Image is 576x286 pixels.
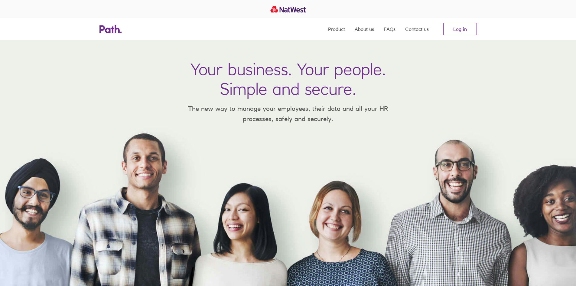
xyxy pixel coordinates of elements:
a: Log in [443,23,477,35]
a: FAQs [384,18,395,40]
a: Contact us [405,18,429,40]
h1: Your business. Your people. Simple and secure. [190,59,386,99]
a: Product [328,18,345,40]
p: The new way to manage your employees, their data and all your HR processes, safely and securely. [179,104,397,124]
a: About us [355,18,374,40]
